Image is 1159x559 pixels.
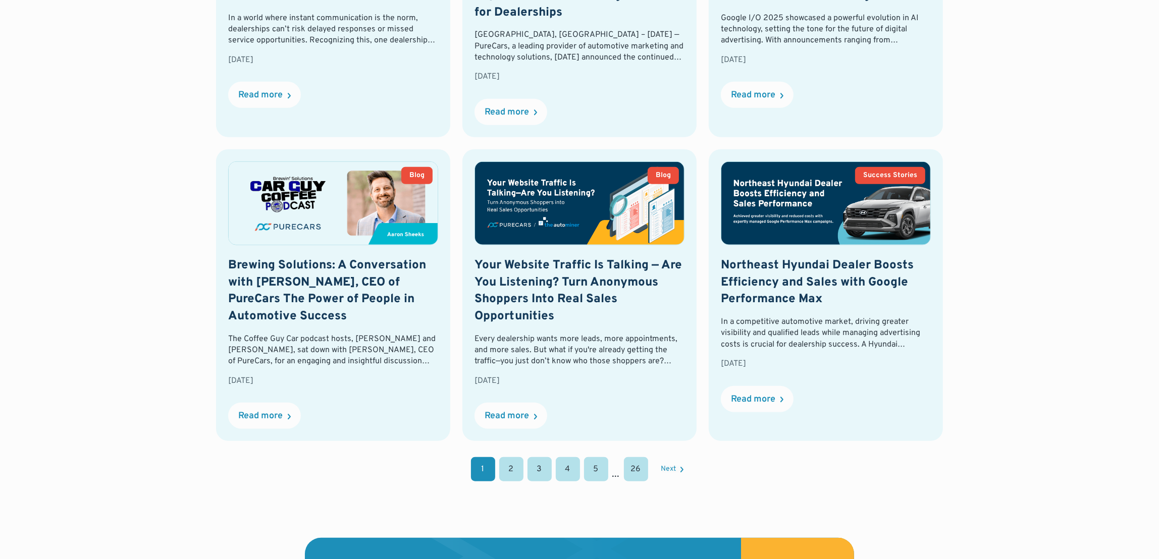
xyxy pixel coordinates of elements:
[656,172,671,179] div: Blog
[475,257,684,325] h2: Your Website Traffic Is Talking — Are You Listening? Turn Anonymous Shoppers Into Real Sales Oppo...
[731,395,775,404] div: Read more
[499,457,523,481] a: 2
[216,149,450,441] a: BlogBrewing Solutions: A Conversation with [PERSON_NAME], CEO of PureCars The Power of People in ...
[485,412,529,421] div: Read more
[475,71,684,82] div: [DATE]
[238,412,283,421] div: Read more
[485,108,529,117] div: Read more
[721,13,931,46] div: Google I/O 2025 showcased a powerful evolution in AI technology, setting the tone for the future ...
[612,467,620,481] div: ...
[238,91,283,100] div: Read more
[228,13,438,46] div: In a world where instant communication is the norm, dealerships can’t risk delayed responses or m...
[462,149,697,441] a: BlogYour Website Traffic Is Talking — Are You Listening? Turn Anonymous Shoppers Into Real Sales ...
[721,54,931,66] div: [DATE]
[228,333,438,367] div: The Coffee Guy Car podcast hosts, [PERSON_NAME] and [PERSON_NAME], sat down with [PERSON_NAME], C...
[475,375,684,386] div: [DATE]
[731,91,775,100] div: Read more
[475,333,684,367] div: Every dealership wants more leads, more appointments, and more sales. But what if you're already ...
[863,172,917,179] div: Success Stories
[528,457,552,481] a: 3
[721,358,931,369] div: [DATE]
[661,466,683,473] a: Next Page
[475,29,684,63] div: [GEOGRAPHIC_DATA], [GEOGRAPHIC_DATA] – [DATE] — PureCars, a leading provider of automotive market...
[216,457,943,481] div: List
[624,457,648,481] a: 26
[471,457,495,481] a: 1
[709,149,943,441] a: Success StoriesNortheast Hyundai Dealer Boosts Efficiency and Sales with Google Performance MaxIn...
[228,54,438,66] div: [DATE]
[556,457,580,481] a: 4
[721,257,931,308] h2: Northeast Hyundai Dealer Boosts Efficiency and Sales with Google Performance Max
[721,316,931,350] div: In a competitive automotive market, driving greater visibility and qualified leads while managing...
[661,466,676,473] div: Next
[228,375,438,386] div: [DATE]
[409,172,425,179] div: Blog
[584,457,608,481] a: 5
[228,257,438,325] h2: Brewing Solutions: A Conversation with [PERSON_NAME], CEO of PureCars The Power of People in Auto...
